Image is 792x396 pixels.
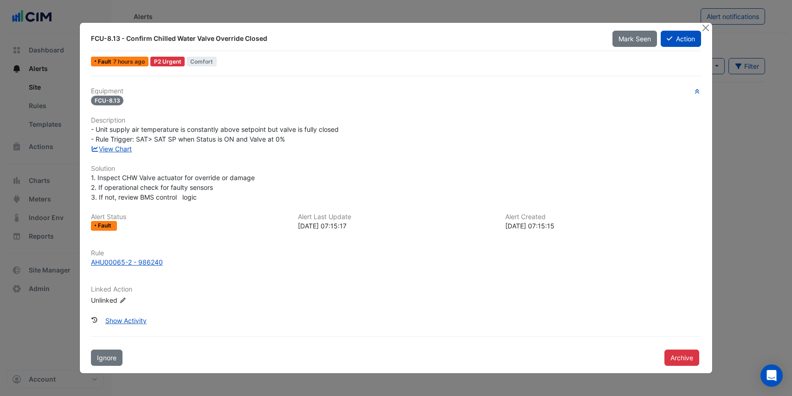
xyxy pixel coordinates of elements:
[99,312,153,329] button: Show Activity
[91,249,702,257] h6: Rule
[618,35,651,43] span: Mark Seen
[91,257,163,267] div: AHU00065-2 - 986240
[97,354,116,362] span: Ignore
[91,125,339,143] span: - Unit supply air temperature is constantly above setpoint but valve is fully closed - Rule Trigg...
[91,117,702,124] h6: Description
[91,165,702,173] h6: Solution
[91,257,702,267] a: AHU00065-2 - 986240
[91,286,702,293] h6: Linked Action
[91,145,132,153] a: View Chart
[113,58,145,65] span: Mon 08-Sep-2025 07:15 IST
[661,31,701,47] button: Action
[91,213,287,221] h6: Alert Status
[150,57,185,66] div: P2 Urgent
[98,223,113,228] span: Fault
[91,87,702,95] h6: Equipment
[298,221,494,231] div: [DATE] 07:15:17
[505,221,702,231] div: [DATE] 07:15:15
[505,213,702,221] h6: Alert Created
[701,23,710,32] button: Close
[187,57,217,66] span: Comfort
[91,295,202,305] div: Unlinked
[664,350,699,366] button: Archive
[98,59,113,65] span: Fault
[91,174,255,201] span: 1. Inspect CHW Valve actuator for override or damage 2. If operational check for faulty sensors 3...
[760,364,783,387] div: Open Intercom Messenger
[119,297,126,304] fa-icon: Edit Linked Action
[91,350,122,366] button: Ignore
[612,31,657,47] button: Mark Seen
[91,96,124,105] span: FCU-8.13
[298,213,494,221] h6: Alert Last Update
[91,34,601,43] div: FCU-8.13 - Confirm Chilled Water Valve Override Closed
